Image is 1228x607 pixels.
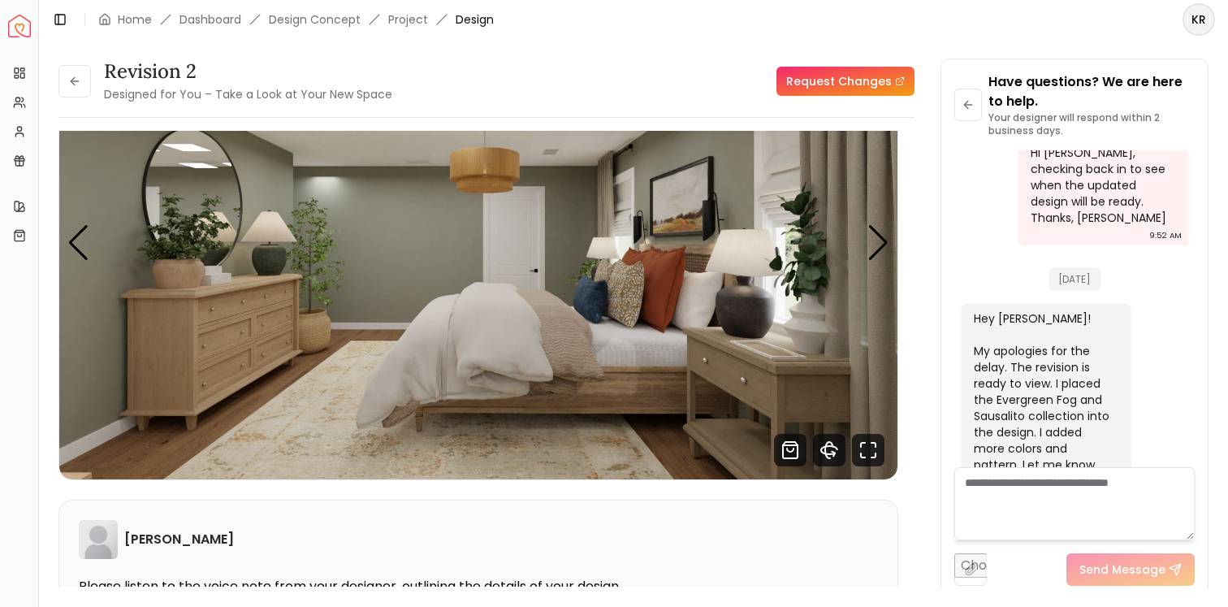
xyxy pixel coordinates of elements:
a: Home [118,11,152,28]
div: Next slide [867,225,889,261]
svg: Fullscreen [852,434,884,466]
span: Design [456,11,494,28]
h6: [PERSON_NAME] [124,530,234,549]
div: Hi [PERSON_NAME], checking back in to see when the updated design will be ready. Thanks, [PERSON_... [1031,145,1172,226]
h3: Revision 2 [104,59,392,85]
img: Spacejoy Logo [8,15,31,37]
img: Design Render 1 [59,7,897,479]
p: Have questions? We are here to help. [988,72,1195,111]
small: Designed for You – Take a Look at Your New Space [104,86,392,102]
div: 9:52 AM [1149,228,1182,244]
p: Please listen to the voice note from your designer, outlining the details of your design. [79,579,878,595]
a: Project [388,11,428,28]
span: [DATE] [1049,267,1100,291]
p: Your designer will respond within 2 business days. [988,111,1195,137]
span: KR [1184,5,1213,34]
button: KR [1183,3,1215,36]
a: Spacejoy [8,15,31,37]
div: 2 / 4 [59,7,897,479]
div: Previous slide [67,225,89,261]
nav: breadcrumb [98,11,494,28]
li: Design Concept [269,11,361,28]
a: Dashboard [179,11,241,28]
img: Heather Wise [79,520,118,559]
div: Carousel [59,7,897,479]
div: Hey [PERSON_NAME]! My apologies for the delay. The revision is ready to view. I placed the Evergr... [974,310,1115,489]
svg: Shop Products from this design [774,434,806,466]
svg: 360 View [813,434,845,466]
a: Request Changes [776,67,915,96]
